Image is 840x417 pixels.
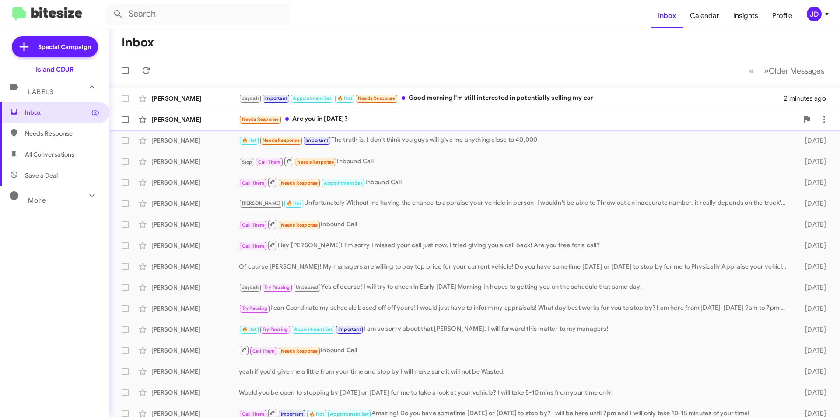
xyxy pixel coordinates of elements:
[791,304,833,313] div: [DATE]
[791,325,833,334] div: [DATE]
[759,62,829,80] button: Next
[324,180,362,186] span: Appointment Set
[151,94,239,103] div: [PERSON_NAME]
[264,95,287,101] span: Important
[242,159,252,165] span: Stop
[791,262,833,271] div: [DATE]
[239,240,791,251] div: Hey [PERSON_NAME]! I'm sorry I missed your call just now, I tried giving you a call back! Are you...
[293,95,331,101] span: Appointment Set
[239,114,798,124] div: Are you in [DATE]?
[239,198,791,208] div: Unfortunately Without me having the chance to appraise your vehicle in person, I wouldn't be able...
[296,284,318,290] span: Unpaused
[242,284,259,290] span: Jaydah
[38,42,91,51] span: Special Campaign
[791,388,833,397] div: [DATE]
[744,62,759,80] button: Previous
[791,178,833,187] div: [DATE]
[239,282,791,292] div: Yes of course! I will try to check in Early [DATE] Morning In hopes to getting you on the schedul...
[281,411,304,417] span: Important
[239,219,791,230] div: Inbound Call
[297,159,334,165] span: Needs Response
[242,200,281,206] span: [PERSON_NAME]
[151,283,239,292] div: [PERSON_NAME]
[91,108,99,117] span: (2)
[151,220,239,229] div: [PERSON_NAME]
[764,65,769,76] span: »
[28,88,53,96] span: Labels
[791,241,833,250] div: [DATE]
[281,222,318,228] span: Needs Response
[36,65,74,74] div: Island CDJR
[151,178,239,187] div: [PERSON_NAME]
[744,62,829,80] nav: Page navigation example
[151,241,239,250] div: [PERSON_NAME]
[239,135,791,145] div: The truth is, I don't think you guys will give me anything close to 40,000
[242,243,265,249] span: Call Them
[791,136,833,145] div: [DATE]
[151,136,239,145] div: [PERSON_NAME]
[239,324,791,334] div: I am so sorry about that [PERSON_NAME], I will forward this matter to my managers!
[807,7,822,21] div: JD
[258,159,281,165] span: Call Them
[791,346,833,355] div: [DATE]
[749,65,754,76] span: «
[252,348,275,354] span: Call Them
[791,220,833,229] div: [DATE]
[151,367,239,376] div: [PERSON_NAME]
[122,35,154,49] h1: Inbox
[264,284,290,290] span: Try Pausing
[12,36,98,57] a: Special Campaign
[683,3,726,28] a: Calendar
[784,94,833,103] div: 2 minutes ago
[262,326,288,332] span: Try Pausing
[151,304,239,313] div: [PERSON_NAME]
[726,3,765,28] span: Insights
[25,108,99,117] span: Inbox
[791,283,833,292] div: [DATE]
[151,325,239,334] div: [PERSON_NAME]
[239,262,791,271] div: Of course [PERSON_NAME]! My managers are willing to pay top price for your current vehicle! Do yo...
[338,326,361,332] span: Important
[25,129,99,138] span: Needs Response
[305,137,328,143] span: Important
[242,305,267,311] span: Try Pausing
[294,326,332,332] span: Appointment Set
[769,66,824,76] span: Older Messages
[242,180,265,186] span: Call Them
[309,411,324,417] span: 🔥 Hot
[651,3,683,28] a: Inbox
[287,200,301,206] span: 🔥 Hot
[242,137,257,143] span: 🔥 Hot
[262,137,300,143] span: Needs Response
[242,116,279,122] span: Needs Response
[151,346,239,355] div: [PERSON_NAME]
[151,115,239,124] div: [PERSON_NAME]
[239,93,784,103] div: Good morning I'm still interested in potentially selling my car
[765,3,799,28] a: Profile
[151,262,239,271] div: [PERSON_NAME]
[281,180,318,186] span: Needs Response
[281,348,318,354] span: Needs Response
[239,303,791,313] div: I can Coordinate my schedule based off off yours! I would just have to inform my appraisals! What...
[791,199,833,208] div: [DATE]
[242,411,265,417] span: Call Them
[151,388,239,397] div: [PERSON_NAME]
[28,196,46,204] span: More
[799,7,830,21] button: JD
[242,95,259,101] span: Jaydah
[239,177,791,188] div: Inbound Call
[151,199,239,208] div: [PERSON_NAME]
[239,156,791,167] div: Inbound Call
[151,157,239,166] div: [PERSON_NAME]
[239,388,791,397] div: Would you be open to stopping by [DATE] or [DATE] for me to take a look at your vehicle? I will t...
[239,367,791,376] div: yeah if you'd give me a little from your time and stop by I will make sure it will not be Wasted!
[106,4,290,25] input: Search
[25,171,58,180] span: Save a Deal
[239,345,791,356] div: Inbound Call
[242,326,257,332] span: 🔥 Hot
[242,222,265,228] span: Call Them
[791,367,833,376] div: [DATE]
[358,95,395,101] span: Needs Response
